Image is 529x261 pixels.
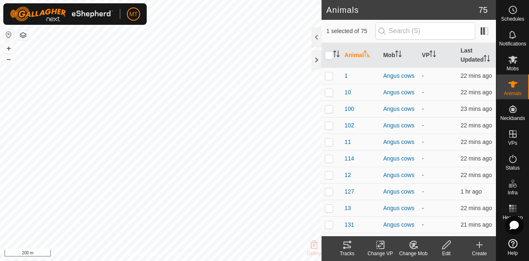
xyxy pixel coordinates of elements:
[383,105,415,113] div: Angus cows
[504,91,522,96] span: Animals
[422,155,424,162] app-display-virtual-paddock-transition: -
[508,251,518,256] span: Help
[501,17,524,22] span: Schedules
[383,187,415,196] div: Angus cows
[484,56,490,63] p-sorticon: Activate to sort
[128,250,159,258] a: Privacy Policy
[345,72,348,80] span: 1
[460,139,492,145] span: 22 Aug 2025, 4:00 pm
[345,154,354,163] span: 114
[383,204,415,213] div: Angus cows
[333,52,340,58] p-sorticon: Activate to sort
[364,250,397,257] div: Change VP
[345,204,351,213] span: 13
[331,250,364,257] div: Tracks
[496,236,529,259] a: Help
[4,30,14,40] button: Reset Map
[18,30,28,40] button: Map Layers
[419,43,458,68] th: VP
[397,250,430,257] div: Change Mob
[422,205,424,211] app-display-virtual-paddock-transition: -
[460,72,492,79] span: 22 Aug 2025, 4:01 pm
[395,52,402,58] p-sorticon: Activate to sort
[422,72,424,79] app-display-virtual-paddock-transition: -
[460,188,481,195] span: 22 Aug 2025, 3:00 pm
[345,187,354,196] span: 127
[345,171,351,180] span: 12
[326,5,479,15] h2: Animals
[345,88,351,97] span: 10
[375,22,475,40] input: Search (S)
[422,122,424,129] app-display-virtual-paddock-transition: -
[383,138,415,146] div: Angus cows
[4,54,14,64] button: –
[460,105,492,112] span: 22 Aug 2025, 4:00 pm
[383,154,415,163] div: Angus cows
[430,250,463,257] div: Edit
[383,121,415,130] div: Angus cows
[503,215,523,220] span: Heatmap
[460,122,492,129] span: 22 Aug 2025, 4:00 pm
[422,188,424,195] app-display-virtual-paddock-transition: -
[129,10,138,19] span: MT
[429,52,436,58] p-sorticon: Activate to sort
[508,141,517,146] span: VPs
[479,4,488,16] span: 75
[460,221,492,228] span: 22 Aug 2025, 4:01 pm
[422,89,424,96] app-display-virtual-paddock-transition: -
[500,116,525,121] span: Neckbands
[10,7,113,22] img: Gallagher Logo
[422,172,424,178] app-display-virtual-paddock-transition: -
[326,27,375,36] span: 1 selected of 75
[460,172,492,178] span: 22 Aug 2025, 4:00 pm
[345,138,351,146] span: 11
[345,121,354,130] span: 102
[383,88,415,97] div: Angus cows
[169,250,193,258] a: Contact Us
[364,52,370,58] p-sorticon: Activate to sort
[383,220,415,229] div: Angus cows
[345,105,354,113] span: 100
[383,171,415,180] div: Angus cows
[422,221,424,228] app-display-virtual-paddock-transition: -
[383,72,415,80] div: Angus cows
[460,155,492,162] span: 22 Aug 2025, 4:00 pm
[505,165,519,170] span: Status
[457,43,496,68] th: Last Updated
[463,250,496,257] div: Create
[380,43,419,68] th: Mob
[4,43,14,53] button: +
[460,205,492,211] span: 22 Aug 2025, 4:00 pm
[507,66,519,71] span: Mobs
[508,190,517,195] span: Infra
[422,139,424,145] app-display-virtual-paddock-transition: -
[499,41,526,46] span: Notifications
[345,220,354,229] span: 131
[422,105,424,112] app-display-virtual-paddock-transition: -
[341,43,380,68] th: Animal
[460,89,492,96] span: 22 Aug 2025, 4:00 pm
